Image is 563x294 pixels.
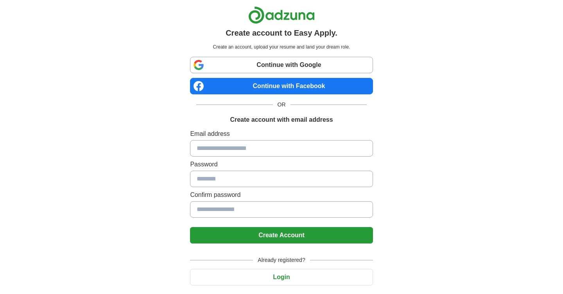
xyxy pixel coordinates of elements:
label: Email address [190,129,373,139]
h1: Create account to Easy Apply. [226,27,337,39]
span: OR [273,101,290,109]
a: Continue with Google [190,57,373,73]
a: Continue with Facebook [190,78,373,94]
p: Create an account, upload your resume and land your dream role. [192,43,371,51]
a: Login [190,274,373,280]
h1: Create account with email address [230,115,333,124]
button: Login [190,269,373,285]
label: Confirm password [190,190,373,200]
span: Already registered? [253,256,310,264]
button: Create Account [190,227,373,243]
img: Adzuna logo [248,6,315,24]
label: Password [190,160,373,169]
